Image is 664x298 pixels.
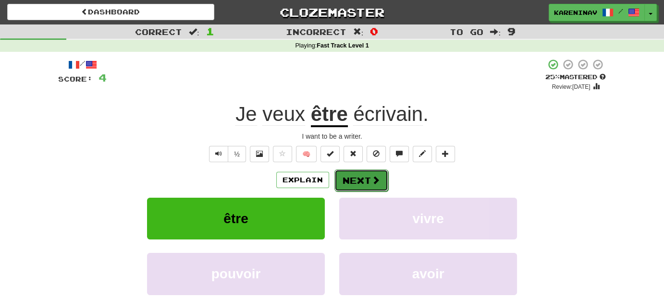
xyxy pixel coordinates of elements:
button: être [147,198,325,239]
span: Incorrect [286,27,346,36]
a: Clozemaster [229,4,436,21]
span: 4 [98,72,107,83]
span: écrivain [353,103,423,126]
small: Review: [DATE] [552,83,590,90]
button: Set this sentence to 100% Mastered (alt+m) [320,146,340,162]
button: Discuss sentence (alt+u) [390,146,409,162]
span: Je [235,103,257,126]
a: Dashboard [7,4,214,20]
button: Show image (alt+x) [250,146,269,162]
button: Add to collection (alt+a) [436,146,455,162]
span: avoir [412,266,444,281]
span: 25 % [545,73,560,81]
button: pouvoir [147,253,325,295]
span: Score: [58,75,93,83]
button: avoir [339,253,517,295]
button: Edit sentence (alt+d) [413,146,432,162]
span: veux [262,103,305,126]
button: ½ [228,146,246,162]
button: vivre [339,198,517,239]
span: : [353,28,364,36]
div: I want to be a writer. [58,131,606,141]
span: être [223,211,248,226]
span: vivre [412,211,443,226]
button: Explain [276,172,329,188]
button: Reset to 0% Mastered (alt+r) [344,146,363,162]
span: To go [450,27,483,36]
span: 1 [206,25,214,37]
a: Kareninav / [549,4,645,21]
span: : [189,28,199,36]
span: . [348,103,429,126]
button: Play sentence audio (ctl+space) [209,146,228,162]
button: Next [334,169,388,191]
div: Text-to-speech controls [207,146,246,162]
div: / [58,59,107,71]
span: 9 [507,25,516,37]
span: : [490,28,501,36]
u: être [311,103,348,127]
span: 0 [370,25,378,37]
span: Correct [135,27,182,36]
button: Favorite sentence (alt+f) [273,146,292,162]
strong: Fast Track Level 1 [317,42,369,49]
span: Kareninav [554,8,597,17]
div: Mastered [545,73,606,82]
span: / [618,8,623,14]
button: 🧠 [296,146,317,162]
span: pouvoir [211,266,261,281]
button: Ignore sentence (alt+i) [367,146,386,162]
